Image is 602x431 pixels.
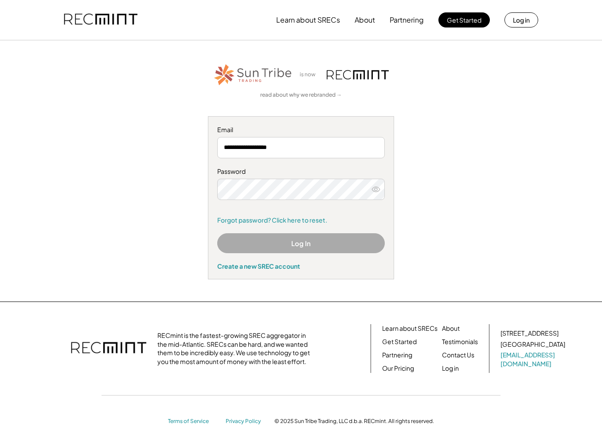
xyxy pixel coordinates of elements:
a: Log in [442,364,459,373]
a: Privacy Policy [226,418,266,425]
div: Password [217,167,385,176]
img: STT_Horizontal_Logo%2B-%2BColor.png [213,63,293,87]
a: Our Pricing [382,364,414,373]
div: [STREET_ADDRESS] [500,329,559,338]
button: About [355,11,375,29]
a: Contact Us [442,351,474,360]
div: Create a new SREC account [217,262,385,270]
a: [EMAIL_ADDRESS][DOMAIN_NAME] [500,351,567,368]
a: Partnering [382,351,412,360]
div: [GEOGRAPHIC_DATA] [500,340,565,349]
button: Partnering [390,11,424,29]
button: Log In [217,233,385,253]
a: Learn about SRECs [382,324,438,333]
a: read about why we rebranded → [260,91,342,99]
a: Forgot password? Click here to reset. [217,216,385,225]
a: Get Started [382,337,417,346]
button: Get Started [438,12,490,27]
img: recmint-logotype%403x.png [71,333,146,364]
img: recmint-logotype%403x.png [64,5,137,35]
button: Log in [504,12,538,27]
div: Email [217,125,385,134]
a: Terms of Service [168,418,217,425]
button: Learn about SRECs [276,11,340,29]
a: About [442,324,460,333]
a: Testimonials [442,337,478,346]
div: © 2025 Sun Tribe Trading, LLC d.b.a. RECmint. All rights reserved. [274,418,434,425]
img: recmint-logotype%403x.png [327,70,389,79]
div: is now [297,71,322,78]
div: RECmint is the fastest-growing SREC aggregator in the mid-Atlantic. SRECs can be hard, and we wan... [157,331,315,366]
